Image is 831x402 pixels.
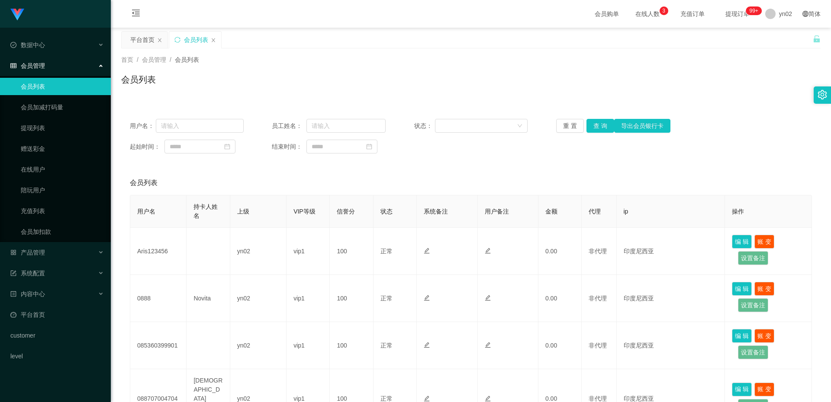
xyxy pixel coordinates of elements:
span: 非代理 [589,248,607,255]
a: 提现列表 [21,119,104,137]
i: 图标: sync [174,37,180,43]
td: Aris123456 [130,228,187,275]
i: 图标: edit [485,295,491,301]
button: 设置备注 [738,298,768,312]
td: 印度尼西亚 [617,275,725,322]
button: 编 辑 [732,329,752,343]
span: VIP等级 [293,208,316,215]
span: 在线人数 [631,11,664,17]
span: 状态 [380,208,393,215]
span: 系统配置 [10,270,45,277]
i: 图标: table [10,63,16,69]
i: 图标: setting [818,90,827,99]
td: 0.00 [538,322,582,369]
i: 图标: close [211,38,216,43]
i: 图标: calendar [224,144,230,150]
i: 图标: edit [424,342,430,348]
a: 在线用户 [21,161,104,178]
button: 编 辑 [732,235,752,249]
a: 赠送彩金 [21,140,104,157]
a: customer [10,327,104,344]
td: yn02 [230,228,287,275]
span: 产品管理 [10,249,45,256]
td: vip1 [287,322,330,369]
a: 会员加扣款 [21,223,104,240]
i: 图标: calendar [366,144,372,150]
td: 印度尼西亚 [617,228,725,275]
i: 图标: edit [485,396,491,402]
span: 正常 [380,248,393,255]
td: 0888 [130,275,187,322]
td: 100 [330,228,373,275]
span: / [170,56,171,63]
span: 金额 [545,208,557,215]
a: 会员列表 [21,78,104,95]
button: 导出会员银行卡 [614,119,670,133]
span: 结束时间： [272,142,306,151]
td: 085360399901 [130,322,187,369]
span: 信誉分 [337,208,355,215]
i: 图标: edit [424,396,430,402]
span: 内容中心 [10,290,45,297]
span: 会员列表 [175,56,199,63]
td: yn02 [230,275,287,322]
div: 会员列表 [184,32,208,48]
td: yn02 [230,322,287,369]
button: 设置备注 [738,251,768,265]
i: 图标: unlock [813,35,821,43]
span: 上级 [237,208,249,215]
button: 账 变 [754,383,774,396]
i: 图标: close [157,38,162,43]
a: 充值列表 [21,202,104,220]
span: 正常 [380,342,393,349]
span: 会员管理 [10,62,45,69]
button: 设置备注 [738,345,768,359]
i: 图标: form [10,270,16,276]
i: 图标: menu-fold [121,0,151,28]
span: 正常 [380,395,393,402]
div: 平台首页 [130,32,155,48]
span: 用户备注 [485,208,509,215]
i: 图标: edit [485,248,491,254]
span: ip [624,208,628,215]
a: 图标: dashboard平台首页 [10,306,104,323]
span: 正常 [380,295,393,302]
button: 编 辑 [732,383,752,396]
span: 非代理 [589,395,607,402]
span: 状态： [414,121,435,131]
button: 账 变 [754,329,774,343]
td: 100 [330,322,373,369]
span: 非代理 [589,295,607,302]
span: 持卡人姓名 [193,203,218,219]
img: logo.9652507e.png [10,9,24,21]
i: 图标: down [517,123,522,129]
span: 会员管理 [142,56,166,63]
button: 编 辑 [732,282,752,296]
span: 提现订单 [721,11,754,17]
input: 请输入 [306,119,386,133]
a: 陪玩用户 [21,182,104,199]
span: / [137,56,138,63]
span: 代理 [589,208,601,215]
sup: 3 [660,6,668,15]
span: 用户名 [137,208,155,215]
a: level [10,348,104,365]
i: 图标: edit [424,248,430,254]
i: 图标: check-circle-o [10,42,16,48]
td: vip1 [287,228,330,275]
td: 0.00 [538,228,582,275]
td: vip1 [287,275,330,322]
button: 查 询 [586,119,614,133]
td: 100 [330,275,373,322]
p: 3 [662,6,665,15]
i: 图标: edit [485,342,491,348]
span: 会员列表 [130,178,158,188]
span: 用户名： [130,121,156,131]
a: 会员加减打码量 [21,99,104,116]
span: 首页 [121,56,133,63]
span: 非代理 [589,342,607,349]
td: 0.00 [538,275,582,322]
i: 图标: global [802,11,808,17]
span: 操作 [732,208,744,215]
span: 数据中心 [10,41,45,48]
